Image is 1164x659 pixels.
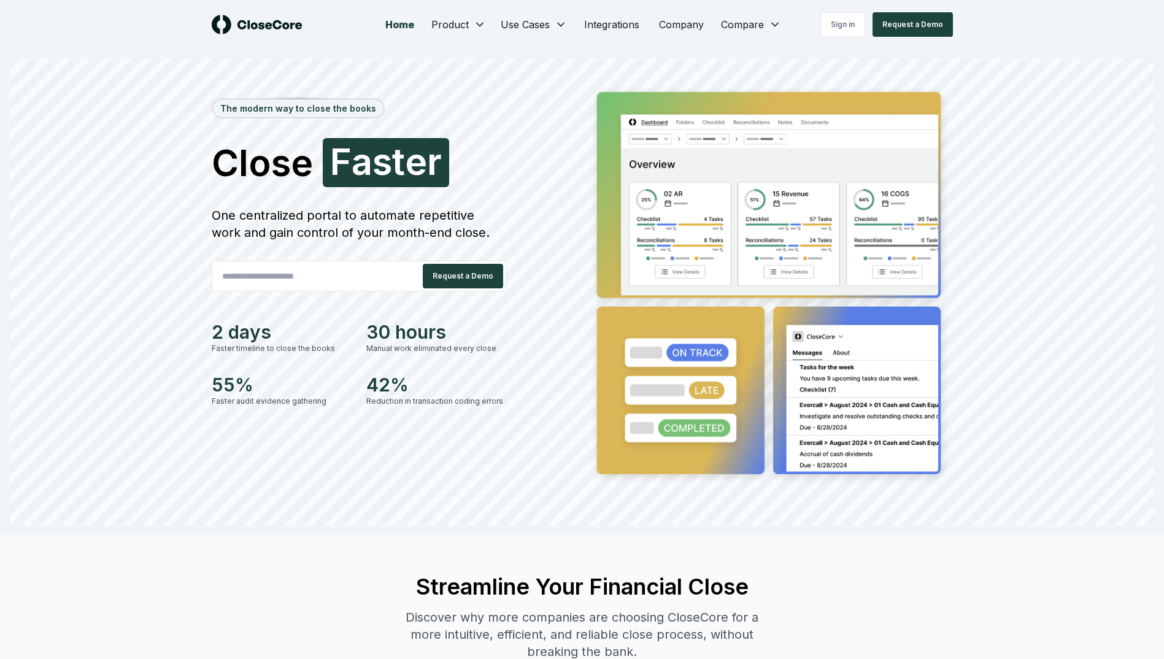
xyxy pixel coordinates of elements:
span: a [352,143,372,180]
span: t [392,143,405,180]
span: Compare [721,17,764,32]
span: Product [431,17,469,32]
span: Close [212,144,313,181]
div: 42% [366,374,506,396]
h2: Streamline Your Financial Close [395,574,770,599]
button: Product [424,12,493,37]
span: r [427,143,442,180]
img: Jumbotron [587,83,953,487]
button: Use Cases [493,12,574,37]
button: Request a Demo [873,12,953,37]
button: Request a Demo [423,264,503,288]
img: logo [212,15,303,34]
span: e [405,143,427,180]
a: Company [649,12,714,37]
button: Compare [714,12,788,37]
div: The modern way to close the books [213,99,384,117]
a: Sign in [820,12,865,37]
div: Manual work eliminated every close [366,343,506,354]
span: Use Cases [501,17,550,32]
span: s [372,143,392,180]
div: Faster audit evidence gathering [212,396,352,407]
div: 55% [212,374,352,396]
div: Faster timeline to close the books [212,343,352,354]
a: Home [376,12,424,37]
div: Reduction in transaction coding errors [366,396,506,407]
a: Integrations [574,12,649,37]
div: One centralized portal to automate repetitive work and gain control of your month-end close. [212,207,506,241]
div: 30 hours [366,321,506,343]
span: F [330,143,352,180]
div: 2 days [212,321,352,343]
